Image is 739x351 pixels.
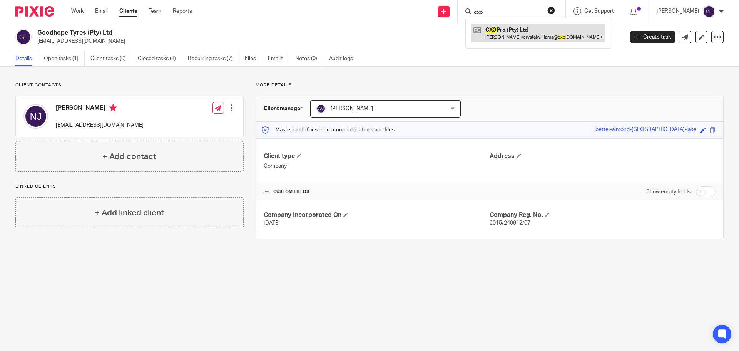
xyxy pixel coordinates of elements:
[268,51,289,66] a: Emails
[264,162,490,170] p: Company
[331,106,373,111] span: [PERSON_NAME]
[188,51,239,66] a: Recurring tasks (7)
[15,51,38,66] a: Details
[264,189,490,195] h4: CUSTOM FIELDS
[90,51,132,66] a: Client tasks (0)
[264,152,490,160] h4: Client type
[44,51,85,66] a: Open tasks (1)
[264,220,280,226] span: [DATE]
[37,37,619,45] p: [EMAIL_ADDRESS][DOMAIN_NAME]
[264,211,490,219] h4: Company Incorporated On
[490,220,530,226] span: 2015/249612/07
[584,8,614,14] span: Get Support
[149,7,161,15] a: Team
[37,29,503,37] h2: Goodhope Tyres (Pty) Ltd
[138,51,182,66] a: Closed tasks (8)
[595,126,696,134] div: better-almond-[GEOGRAPHIC_DATA]-lake
[264,105,303,113] h3: Client manager
[71,7,84,15] a: Work
[119,7,137,15] a: Clients
[256,82,724,88] p: More details
[630,31,675,43] a: Create task
[473,9,542,16] input: Search
[102,151,156,163] h4: + Add contact
[646,188,691,196] label: Show empty fields
[15,6,54,17] img: Pixie
[95,7,108,15] a: Email
[245,51,262,66] a: Files
[329,51,359,66] a: Audit logs
[15,82,244,88] p: Client contacts
[15,183,244,190] p: Linked clients
[173,7,192,15] a: Reports
[490,211,716,219] h4: Company Reg. No.
[15,29,32,45] img: svg%3E
[56,104,144,114] h4: [PERSON_NAME]
[262,126,395,134] p: Master code for secure communications and files
[109,104,117,112] i: Primary
[23,104,48,129] img: svg%3E
[703,5,715,18] img: svg%3E
[56,121,144,129] p: [EMAIL_ADDRESS][DOMAIN_NAME]
[95,207,164,219] h4: + Add linked client
[490,152,716,160] h4: Address
[657,7,699,15] p: [PERSON_NAME]
[547,7,555,14] button: Clear
[295,51,323,66] a: Notes (0)
[316,104,326,113] img: svg%3E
